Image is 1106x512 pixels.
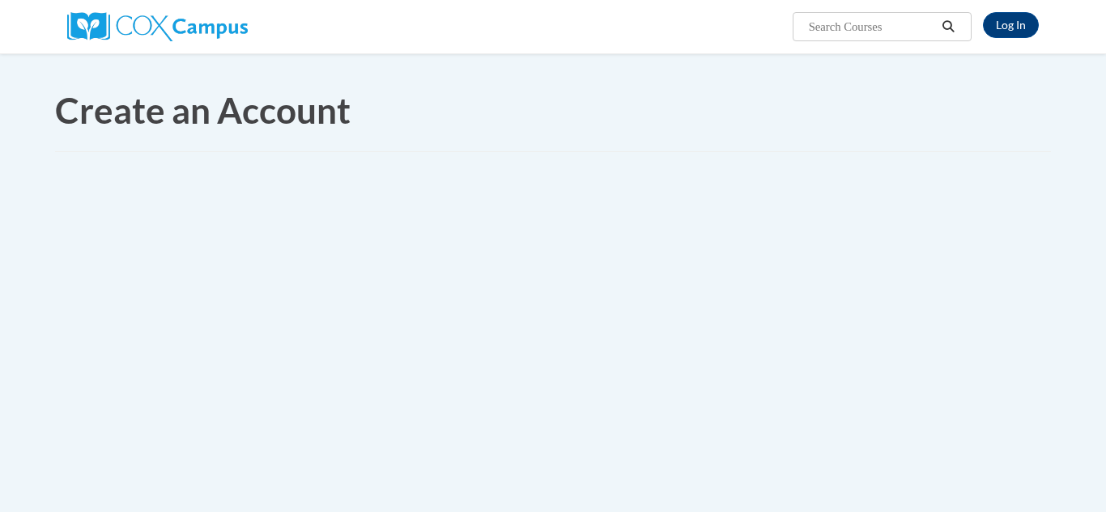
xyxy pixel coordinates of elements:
input: Search Courses [807,17,937,36]
a: Log In [983,12,1039,38]
img: Cox Campus [67,12,248,41]
a: Cox Campus [67,19,248,32]
i:  [942,21,956,33]
button: Search [937,17,961,36]
span: Create an Account [55,89,351,131]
